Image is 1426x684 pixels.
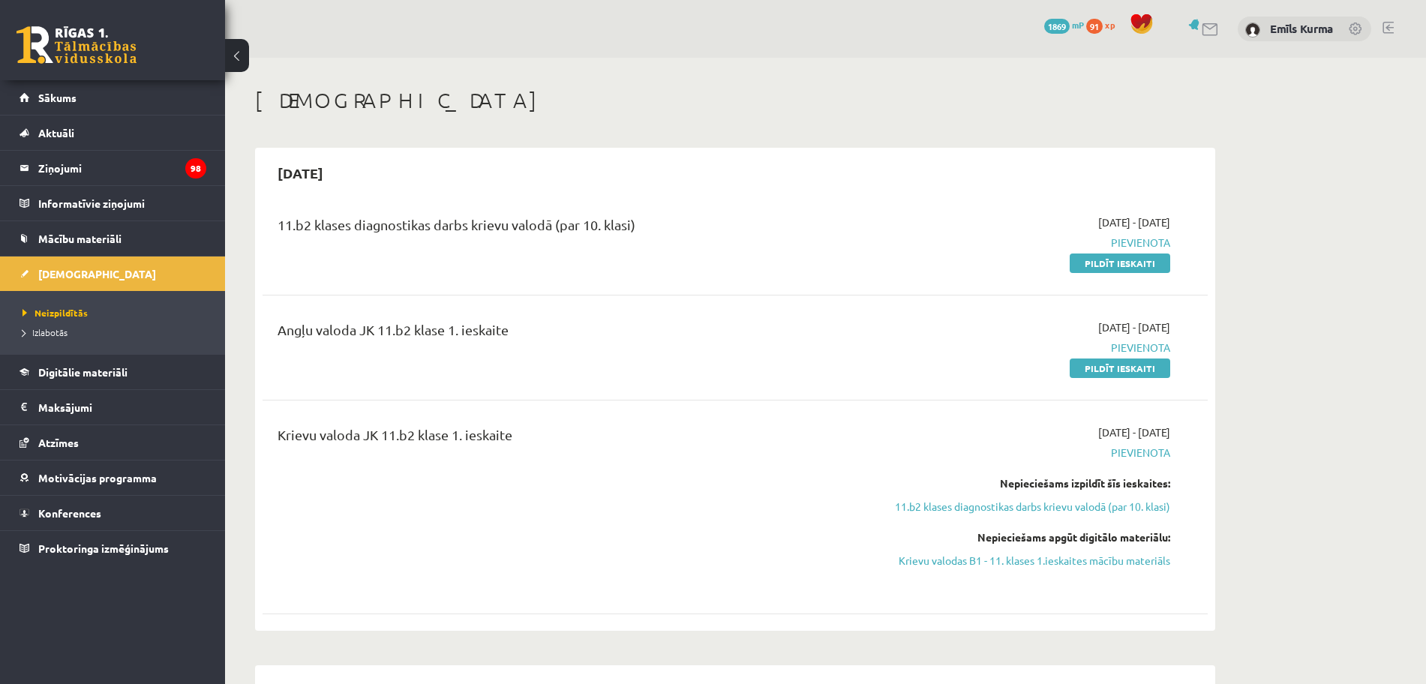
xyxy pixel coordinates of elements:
[20,355,206,389] a: Digitālie materiāli
[887,529,1170,545] div: Nepieciešams apgūt digitālo materiālu:
[1086,19,1122,31] a: 91 xp
[20,390,206,424] a: Maksājumi
[1105,19,1115,31] span: xp
[887,553,1170,568] a: Krievu valodas B1 - 11. klases 1.ieskaites mācību materiāls
[1044,19,1070,34] span: 1869
[38,186,206,220] legend: Informatīvie ziņojumi
[1098,319,1170,335] span: [DATE] - [DATE]
[38,541,169,555] span: Proktoringa izmēģinājums
[38,471,157,484] span: Motivācijas programma
[38,91,77,104] span: Sākums
[23,326,68,338] span: Izlabotās
[20,115,206,150] a: Aktuāli
[38,365,128,379] span: Digitālie materiāli
[20,531,206,565] a: Proktoringa izmēģinājums
[255,88,1215,113] h1: [DEMOGRAPHIC_DATA]
[278,319,865,347] div: Angļu valoda JK 11.b2 klase 1. ieskaite
[38,436,79,449] span: Atzīmes
[20,80,206,115] a: Sākums
[1270,21,1333,36] a: Emīls Kurma
[1098,424,1170,440] span: [DATE] - [DATE]
[263,155,338,190] h2: [DATE]
[278,214,865,242] div: 11.b2 klases diagnostikas darbs krievu valodā (par 10. klasi)
[20,460,206,495] a: Motivācijas programma
[887,235,1170,250] span: Pievienota
[38,151,206,185] legend: Ziņojumi
[20,256,206,291] a: [DEMOGRAPHIC_DATA]
[23,307,88,319] span: Neizpildītās
[1070,253,1170,273] a: Pildīt ieskaiti
[1072,19,1084,31] span: mP
[1044,19,1084,31] a: 1869 mP
[38,232,122,245] span: Mācību materiāli
[1098,214,1170,230] span: [DATE] - [DATE]
[887,499,1170,514] a: 11.b2 klases diagnostikas darbs krievu valodā (par 10. klasi)
[20,151,206,185] a: Ziņojumi98
[38,390,206,424] legend: Maksājumi
[38,267,156,280] span: [DEMOGRAPHIC_DATA]
[23,325,210,339] a: Izlabotās
[38,506,101,520] span: Konferences
[278,424,865,452] div: Krievu valoda JK 11.b2 klase 1. ieskaite
[20,221,206,256] a: Mācību materiāli
[1245,22,1260,37] img: Emīls Kurma
[23,306,210,319] a: Neizpildītās
[20,186,206,220] a: Informatīvie ziņojumi
[38,126,74,139] span: Aktuāli
[17,26,137,64] a: Rīgas 1. Tālmācības vidusskola
[887,340,1170,355] span: Pievienota
[887,475,1170,491] div: Nepieciešams izpildīt šīs ieskaites:
[20,425,206,460] a: Atzīmes
[1086,19,1103,34] span: 91
[185,158,206,178] i: 98
[20,496,206,530] a: Konferences
[1070,358,1170,378] a: Pildīt ieskaiti
[887,445,1170,460] span: Pievienota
